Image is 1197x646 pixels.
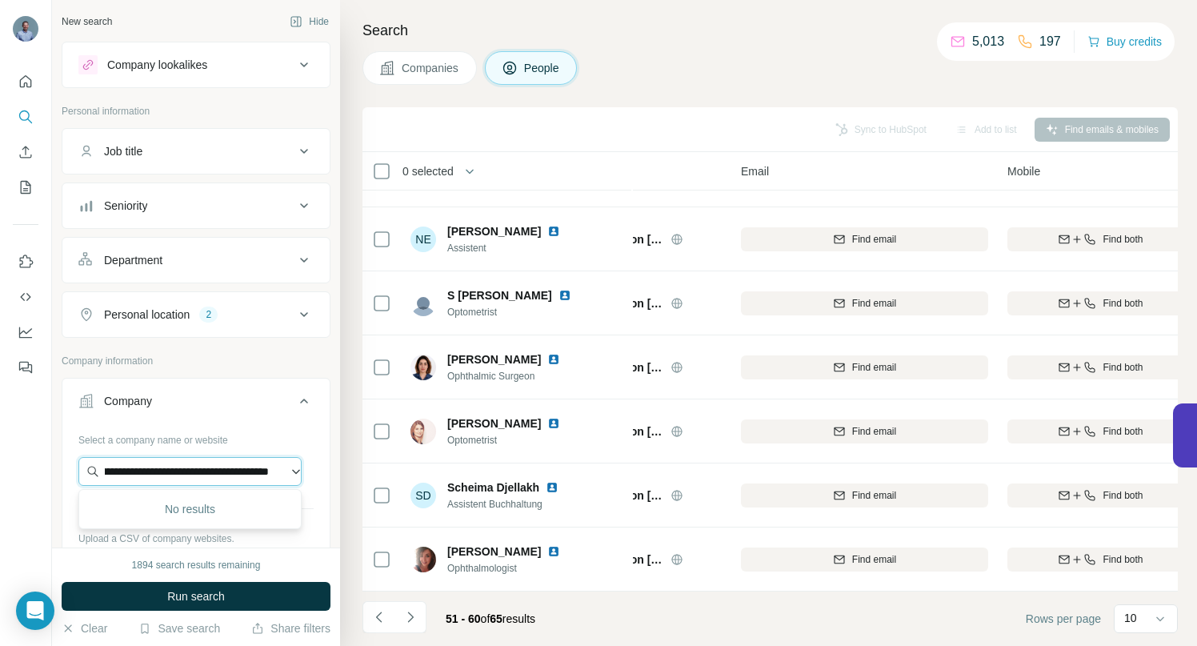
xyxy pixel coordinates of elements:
button: Job title [62,132,330,171]
span: Optometrist [447,305,590,319]
img: LinkedIn logo [547,545,560,558]
span: Companies [402,60,460,76]
button: Use Surfe API [13,283,38,311]
button: Find both [1007,355,1194,379]
span: 65 [490,612,502,625]
div: Seniority [104,198,147,214]
img: Avatar [410,291,436,316]
button: My lists [13,173,38,202]
span: 51 - 60 [446,612,481,625]
span: Find email [852,488,896,503]
span: 0 selected [402,163,454,179]
p: Your list is private and won't be saved or shared. [78,546,314,560]
div: 2 [199,307,218,322]
span: [PERSON_NAME] [447,415,541,431]
span: Find email [852,360,896,375]
span: Ophthalmic Surgeon [447,369,579,383]
button: Buy credits [1087,30,1162,53]
img: Avatar [13,16,38,42]
button: Use Surfe on LinkedIn [13,247,38,276]
div: Job title [104,143,142,159]
span: [PERSON_NAME] [447,544,541,560]
button: Find email [741,419,988,443]
div: Company lookalikes [107,57,207,73]
img: Avatar [410,419,436,444]
span: [PERSON_NAME] [447,351,541,367]
span: of [481,612,490,625]
span: Email [741,163,769,179]
button: Find email [741,291,988,315]
button: Find both [1007,419,1194,443]
p: 10 [1124,610,1137,626]
img: Avatar [410,355,436,380]
span: Find both [1103,552,1143,567]
button: Dashboard [13,318,38,347]
div: No results [82,493,298,525]
button: Department [62,241,330,279]
p: Company information [62,354,330,368]
span: People [524,60,561,76]
button: Save search [138,620,220,636]
button: Personal location2 [62,295,330,334]
div: 1894 search results remaining [132,558,261,572]
img: LinkedIn logo [547,353,560,366]
button: Clear [62,620,107,636]
img: Avatar [410,547,436,572]
button: Navigate to next page [394,601,426,633]
p: Personal information [62,104,330,118]
span: Optometrist [447,433,579,447]
button: Find both [1007,291,1194,315]
span: Ophthalmologist [447,561,579,576]
button: Hide [278,10,340,34]
button: Find email [741,355,988,379]
div: NE [410,227,436,252]
button: Find both [1007,548,1194,572]
button: Find email [741,548,988,572]
div: New search [62,14,112,29]
span: Assistent Buchhaltung [447,497,578,512]
span: Find email [852,552,896,567]
div: Company [104,393,152,409]
p: Upload a CSV of company websites. [78,532,314,546]
span: Find both [1103,232,1143,247]
span: Find both [1103,360,1143,375]
span: Mobile [1007,163,1040,179]
div: Department [104,252,162,268]
span: S [PERSON_NAME] [447,287,552,303]
img: LinkedIn logo [558,289,571,302]
span: Find email [852,424,896,439]
p: 197 [1039,32,1061,51]
span: [PERSON_NAME] [447,223,541,239]
button: Seniority [62,187,330,225]
div: Personal location [104,307,190,323]
span: results [446,612,535,625]
button: Share filters [251,620,330,636]
h4: Search [362,19,1178,42]
img: LinkedIn logo [546,481,558,494]
button: Navigate to previous page [362,601,394,633]
button: Company [62,382,330,427]
button: Find email [741,483,988,508]
button: Company lookalikes [62,46,330,84]
span: Find both [1103,424,1143,439]
button: Run search [62,582,330,611]
button: Feedback [13,353,38,382]
p: 5,013 [972,32,1004,51]
button: Find both [1007,227,1194,251]
span: Rows per page [1026,611,1101,627]
button: Find both [1007,483,1194,508]
span: Find email [852,232,896,247]
button: Enrich CSV [13,138,38,167]
button: Search [13,102,38,131]
span: Find both [1103,488,1143,503]
span: Assistent [447,241,579,255]
button: Find email [741,227,988,251]
span: Run search [167,588,225,604]
img: LinkedIn logo [547,225,560,238]
button: Quick start [13,67,38,96]
img: LinkedIn logo [547,417,560,430]
div: Select a company name or website [78,427,314,447]
div: SD [410,483,436,508]
span: Scheima Djellakh [447,479,539,496]
div: Open Intercom Messenger [16,592,54,630]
